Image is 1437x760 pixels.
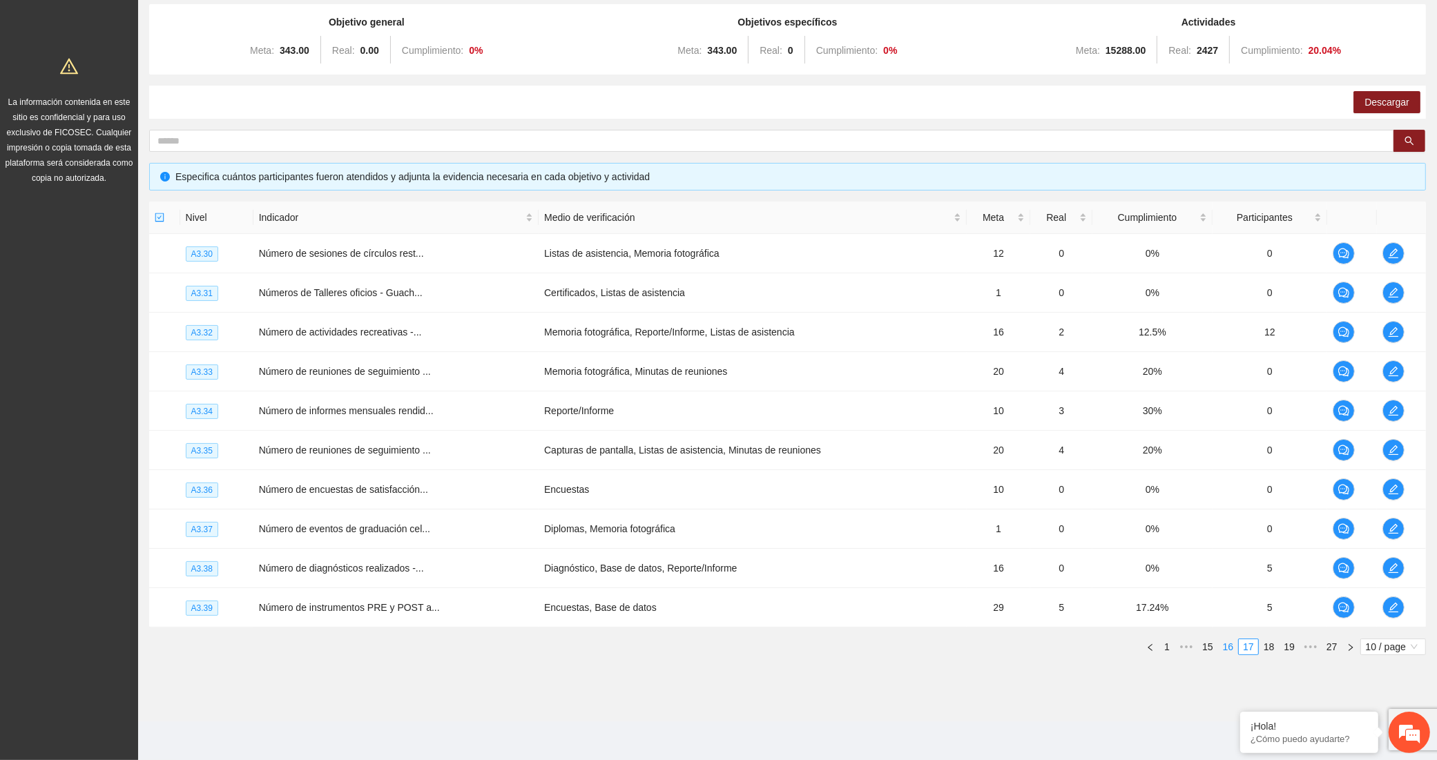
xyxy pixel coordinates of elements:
[1030,470,1092,509] td: 0
[360,45,379,56] strong: 0.00
[1382,478,1405,500] button: edit
[1360,639,1426,655] div: Page Size
[1383,248,1404,259] span: edit
[1364,95,1409,110] span: Descargar
[1333,321,1355,343] button: comment
[329,17,405,28] strong: Objetivo general
[1383,523,1404,534] span: edit
[967,234,1030,273] td: 12
[967,202,1030,234] th: Meta
[7,377,263,425] textarea: Escriba su mensaje y pulse “Intro”
[1322,639,1342,655] li: 27
[1198,639,1217,654] a: 15
[1159,639,1175,655] li: 1
[1382,557,1405,579] button: edit
[186,561,218,576] span: A3.38
[1239,639,1258,654] a: 17
[1213,234,1327,273] td: 0
[259,523,430,534] span: Número de eventos de graduación cel...
[1142,639,1159,655] li: Previous Page
[1383,602,1404,613] span: edit
[1213,391,1327,431] td: 0
[1092,234,1212,273] td: 0%
[1218,210,1311,225] span: Participantes
[1393,130,1425,152] button: search
[1383,327,1404,338] span: edit
[1342,639,1359,655] li: Next Page
[1142,639,1159,655] button: left
[1092,352,1212,391] td: 20%
[186,286,218,301] span: A3.31
[967,352,1030,391] td: 20
[1382,242,1405,264] button: edit
[80,184,191,324] span: Estamos en línea.
[967,431,1030,470] td: 20
[1280,639,1299,654] a: 19
[1333,478,1355,500] button: comment
[1213,273,1327,313] td: 0
[539,273,967,313] td: Certificados, Listas de asistencia
[1241,45,1302,56] span: Cumplimiento:
[1382,400,1405,422] button: edit
[259,366,431,377] span: Número de reuniones de seguimiento ...
[175,169,1415,184] div: Especifica cuántos participantes fueron atendidos y adjunta la evidencia necesaria en cada objeti...
[1092,313,1212,352] td: 12.5%
[1342,639,1359,655] button: right
[1382,596,1405,618] button: edit
[1197,639,1218,655] li: 15
[1218,639,1239,655] li: 16
[1405,136,1414,147] span: search
[1030,273,1092,313] td: 0
[738,17,838,28] strong: Objetivos específicos
[1213,313,1327,352] td: 12
[539,202,967,234] th: Medio de verificación
[1300,639,1322,655] li: Next 5 Pages
[259,327,422,338] span: Número de actividades recreativas -...
[6,97,133,183] span: La información contenida en este sitio es confidencial y para uso exclusivo de FICOSEC. Cualquier...
[1383,366,1404,377] span: edit
[1366,639,1420,654] span: 10 / page
[1333,242,1355,264] button: comment
[1238,639,1259,655] li: 17
[1106,45,1146,56] strong: 15288.00
[1309,45,1342,56] strong: 20.04 %
[469,45,483,56] strong: 0 %
[259,484,428,495] span: Número de encuestas de satisfacción...
[259,445,431,456] span: Número de reuniones de seguimiento ...
[1092,588,1212,627] td: 17.24%
[280,45,309,56] strong: 343.00
[539,234,967,273] td: Listas de asistencia, Memoria fotográfica
[250,45,274,56] span: Meta:
[1030,431,1092,470] td: 4
[259,602,440,613] span: Número de instrumentos PRE y POST a...
[1092,273,1212,313] td: 0%
[1383,405,1404,416] span: edit
[1030,234,1092,273] td: 0
[788,45,793,56] strong: 0
[1168,45,1191,56] span: Real:
[1300,639,1322,655] span: •••
[186,483,218,498] span: A3.36
[539,313,967,352] td: Memoria fotográfica, Reporte/Informe, Listas de asistencia
[1030,352,1092,391] td: 4
[1213,588,1327,627] td: 5
[539,391,967,431] td: Reporte/Informe
[186,246,218,262] span: A3.30
[1092,470,1212,509] td: 0%
[253,202,539,234] th: Indicador
[1353,91,1420,113] button: Descargar
[1076,45,1100,56] span: Meta:
[1092,509,1212,549] td: 0%
[186,443,218,458] span: A3.35
[1383,484,1404,495] span: edit
[160,172,170,182] span: info-circle
[1092,391,1212,431] td: 30%
[967,470,1030,509] td: 10
[972,210,1014,225] span: Meta
[1219,639,1238,654] a: 16
[186,364,218,380] span: A3.33
[967,588,1030,627] td: 29
[402,45,463,56] span: Cumplimiento:
[1030,588,1092,627] td: 5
